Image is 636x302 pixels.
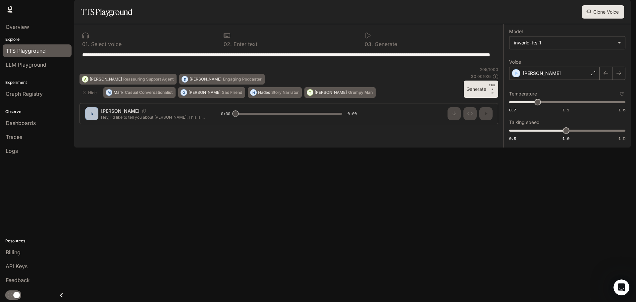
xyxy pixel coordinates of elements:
[125,91,173,94] p: Casual Conversationalist
[562,107,569,113] span: 1.1
[562,136,569,141] span: 1.0
[90,77,122,81] p: [PERSON_NAME]
[223,77,262,81] p: Engaging Podcaster
[348,91,373,94] p: Grumpy Man
[89,41,122,47] p: Select voice
[248,87,302,98] button: HHadesStory Narrator
[232,41,257,47] p: Enter text
[471,74,492,79] p: $ 0.001025
[307,87,313,98] div: T
[365,41,373,47] p: 0 3 .
[315,91,347,94] p: [PERSON_NAME]
[509,91,537,96] p: Temperature
[222,91,242,94] p: Sad Friend
[81,5,132,19] h1: TTS Playground
[114,91,124,94] p: Mark
[464,81,498,98] button: GenerateCTRL +⏎
[181,87,187,98] div: O
[582,5,624,19] button: Clone Voice
[618,136,625,141] span: 1.5
[123,77,174,81] p: Reassuring Support Agent
[188,91,221,94] p: [PERSON_NAME]
[182,74,188,85] div: D
[250,87,256,98] div: H
[509,36,625,49] div: inworld-tts-1
[509,29,523,34] p: Model
[79,74,177,85] button: A[PERSON_NAME]Reassuring Support Agent
[618,90,625,97] button: Reset to default
[373,41,397,47] p: Generate
[258,91,270,94] p: Hades
[514,39,614,46] div: inworld-tts-1
[224,41,232,47] p: 0 2 .
[509,136,516,141] span: 0.5
[509,120,540,125] p: Talking speed
[179,74,265,85] button: D[PERSON_NAME]Engaging Podcaster
[271,91,299,94] p: Story Narrator
[82,41,89,47] p: 0 1 .
[613,279,629,295] iframe: Intercom live chat
[489,83,496,91] p: CTRL +
[82,74,88,85] div: A
[489,83,496,95] p: ⏎
[618,107,625,113] span: 1.5
[103,87,176,98] button: MMarkCasual Conversationalist
[509,60,521,64] p: Voice
[189,77,222,81] p: [PERSON_NAME]
[480,67,498,72] p: 205 / 1000
[79,87,101,98] button: Hide
[523,70,561,77] p: [PERSON_NAME]
[509,107,516,113] span: 0.7
[304,87,376,98] button: T[PERSON_NAME]Grumpy Man
[106,87,112,98] div: M
[178,87,245,98] button: O[PERSON_NAME]Sad Friend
